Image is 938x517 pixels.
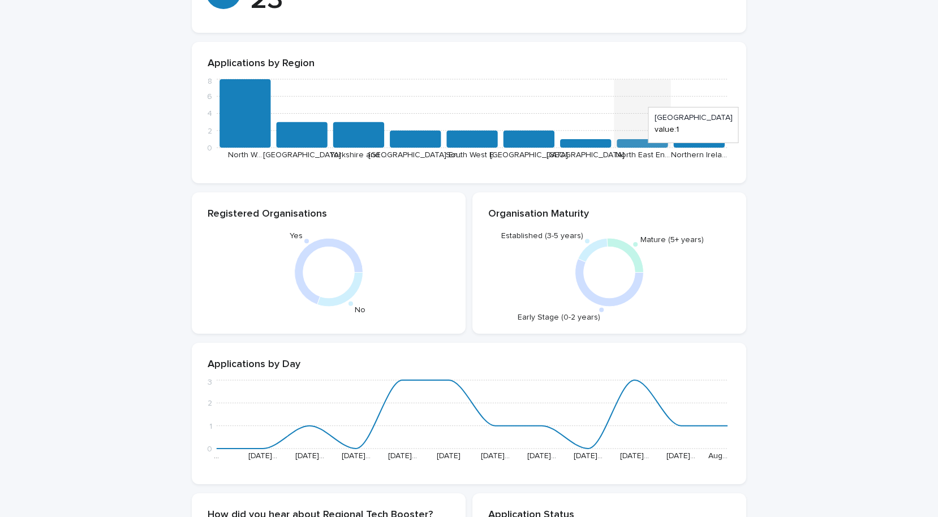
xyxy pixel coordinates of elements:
p: Registered Organisations [208,208,450,221]
p: Applications by Day [208,359,730,371]
text: [DATE]… [620,452,649,460]
text: [DATE]… [574,452,603,460]
text: North W… [228,151,262,159]
text: [DATE]… [388,452,417,460]
text: Aug… [708,452,728,460]
text: [DATE]… [295,452,324,460]
tspan: 8 [208,77,212,85]
tspan: 3 [208,378,212,386]
tspan: 2 [208,127,212,135]
text: South West E… [446,151,499,159]
tspan: 4 [207,110,212,118]
text: Established (3-5 years) [501,232,583,240]
p: Applications by Region [208,58,730,70]
text: Mature (5+ years) [640,236,704,244]
text: [DATE]… [481,452,510,460]
p: Organisation Maturity [488,208,730,221]
text: North East En… [616,151,670,159]
tspan: 6 [207,93,212,101]
text: Yorkshire and … [330,151,387,159]
text: [DATE]… [666,452,695,460]
text: [GEOGRAPHIC_DATA] [263,151,341,159]
text: Early Stage (0-2 years) [518,314,600,322]
tspan: 0 [207,445,212,453]
text: [GEOGRAPHIC_DATA] En… [368,151,463,159]
text: No [355,306,365,314]
text: [DATE]… [342,452,371,460]
text: Yes [290,232,303,240]
text: [DATE] [437,452,461,460]
text: … [214,452,219,460]
text: [DATE]… [527,452,556,460]
tspan: 0 [207,144,212,152]
tspan: 1 [209,423,212,430]
text: [GEOGRAPHIC_DATA] [490,151,568,159]
text: [GEOGRAPHIC_DATA] [547,151,625,159]
tspan: 2 [208,400,212,408]
text: [DATE]… [248,452,277,460]
text: Northern Irela… [671,151,727,159]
